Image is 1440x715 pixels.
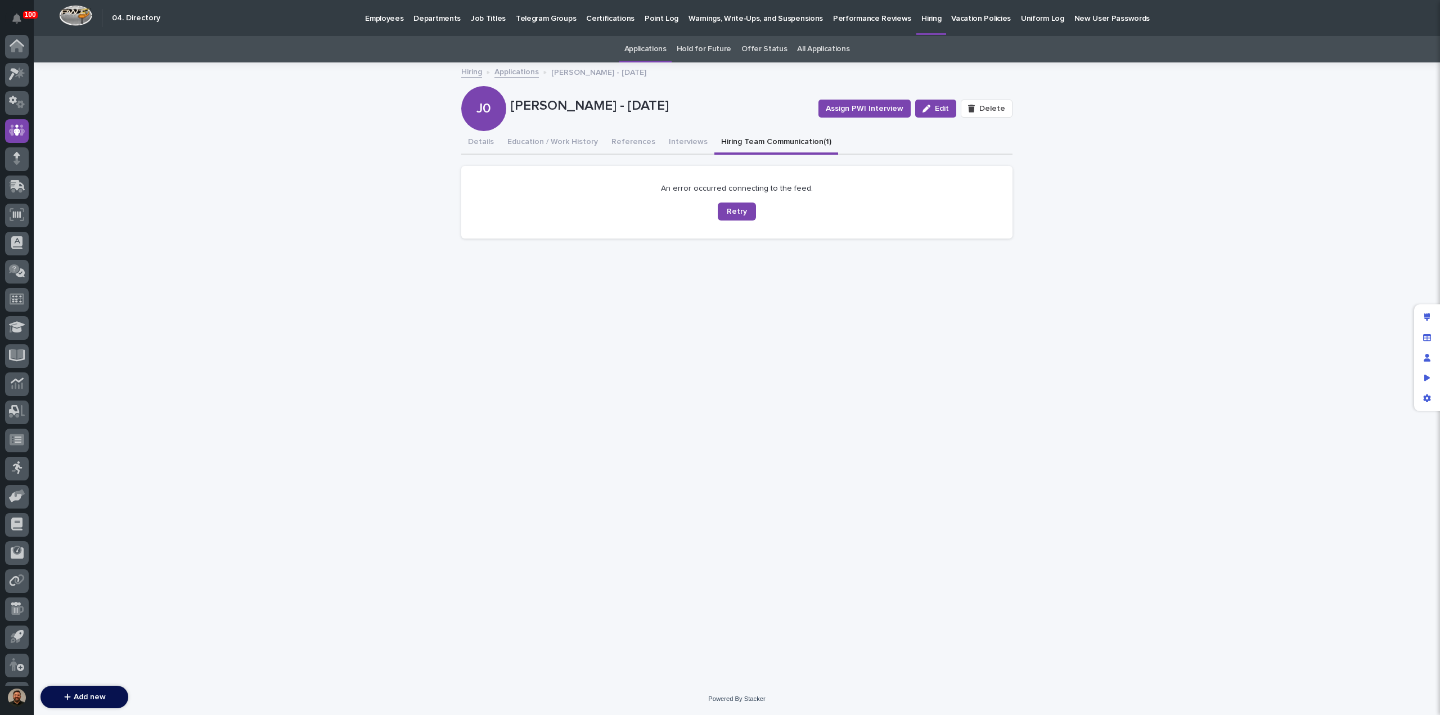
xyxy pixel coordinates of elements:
[915,100,956,118] button: Edit
[501,131,605,155] button: Education / Work History
[461,131,501,155] button: Details
[551,65,646,78] p: [PERSON_NAME] - [DATE]
[1417,388,1437,408] div: App settings
[826,103,903,114] span: Assign PWI Interview
[59,5,92,26] img: Workspace Logo
[727,208,747,215] span: Retry
[741,36,787,62] a: Offer Status
[461,65,482,78] a: Hiring
[5,7,29,30] button: Notifications
[961,100,1012,118] button: Delete
[1404,678,1434,708] iframe: Open customer support
[818,100,911,118] button: Assign PWI Interview
[605,131,662,155] button: References
[718,203,756,221] button: Retry
[662,131,714,155] button: Interviews
[494,65,539,78] a: Applications
[112,14,160,23] h2: 04. Directory
[5,686,29,709] button: users-avatar
[40,686,128,708] button: Add new
[25,11,36,19] p: 100
[1417,327,1437,348] div: Manage fields and data
[797,36,849,62] a: All Applications
[1417,368,1437,388] div: Preview as
[14,14,29,32] div: Notifications100
[979,105,1005,113] span: Delete
[661,184,813,194] p: An error occurred connecting to the feed.
[708,695,765,702] a: Powered By Stacker
[511,98,809,114] p: [PERSON_NAME] - [DATE]
[677,36,731,62] a: Hold for Future
[624,36,667,62] a: Applications
[935,105,949,113] span: Edit
[714,131,838,155] button: Hiring Team Communication (1)
[461,55,506,116] div: J0
[1417,307,1437,327] div: Edit layout
[1417,348,1437,368] div: Manage users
